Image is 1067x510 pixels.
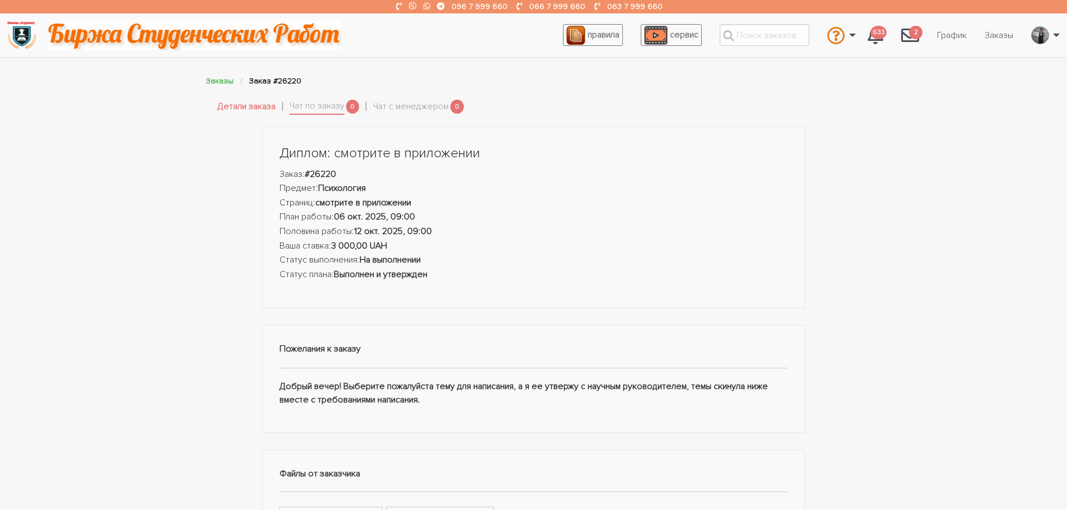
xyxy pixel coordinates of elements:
[670,29,698,40] span: сервис
[279,210,788,224] li: План работы:
[928,25,976,46] a: График
[279,224,788,239] li: Половина работы:
[450,100,464,114] span: 0
[279,196,788,210] li: Страниц:
[279,181,788,196] li: Предмет:
[1032,26,1049,44] img: 20171208_160937.jpg
[279,343,361,354] strong: Пожелания к заказу
[279,268,788,282] li: Статус плана:
[644,26,668,45] img: play_icon-49f7f135c9dc9a03216cfdbccbe1e3994649169d890fb554cedf0eac35a01ba8.png
[279,253,788,268] li: Статус выполнения:
[249,74,301,87] li: Заказ #26220
[588,29,619,40] span: правила
[262,325,805,433] div: Добрый вечер! Выберите пожалуйста тему для написания, а я ее утвержу с научным руководителем, тем...
[318,183,366,194] strong: Психология
[892,20,928,50] a: 2
[360,254,421,265] strong: На выполнении
[566,26,585,45] img: agreement_icon-feca34a61ba7f3d1581b08bc946b2ec1ccb426f67415f344566775c155b7f62c.png
[334,211,415,222] strong: 06 окт. 2025, 09:00
[315,197,411,208] strong: смотрите в приложении
[331,240,387,251] strong: 3 000,00 UAH
[290,99,344,115] a: Чат по заказу
[976,25,1022,46] a: Заказы
[279,144,788,163] h1: Диплом: смотрите в приложении
[373,100,449,114] a: Чат с менеджером
[6,20,37,50] img: logo-135dea9cf721667cc4ddb0c1795e3ba8b7f362e3d0c04e2cc90b931989920324.png
[909,26,922,40] span: 2
[279,468,360,479] strong: Файлы от заказчика
[354,226,432,237] strong: 12 окт. 2025, 09:00
[859,20,892,50] a: 633
[870,26,887,40] span: 633
[217,100,276,114] a: Детали заказа
[279,239,788,254] li: Ваша ставка:
[305,169,336,180] strong: #26220
[720,24,809,46] input: Поиск заказов
[563,24,623,46] a: правила
[206,76,234,86] a: Заказы
[641,24,702,46] a: сервис
[47,20,341,50] img: motto-2ce64da2796df845c65ce8f9480b9c9d679903764b3ca6da4b6de107518df0fe.gif
[607,2,663,11] a: 063 7 999 660
[334,269,427,280] strong: Выполнен и утвержден
[279,167,788,182] li: Заказ:
[529,2,585,11] a: 066 7 999 660
[451,2,507,11] a: 096 7 999 660
[346,100,360,114] span: 0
